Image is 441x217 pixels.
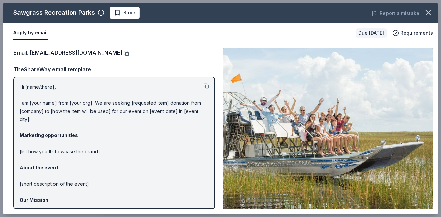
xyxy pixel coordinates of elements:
a: [EMAIL_ADDRESS][DOMAIN_NAME] [30,48,122,57]
span: Email : [13,49,122,56]
strong: Our Mission [20,197,48,203]
button: Requirements [392,29,433,37]
strong: About the event [20,165,58,170]
span: Requirements [400,29,433,37]
strong: Marketing opportunities [20,132,78,138]
button: Apply by email [13,26,48,40]
div: TheShareWay email template [13,65,215,74]
div: Sawgrass Recreation Parks [13,7,95,18]
button: Report a mistake [372,9,419,18]
span: Save [123,9,135,17]
div: Due [DATE] [356,28,387,38]
button: Save [110,7,140,19]
img: Image for Sawgrass Recreation Parks [223,48,433,209]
